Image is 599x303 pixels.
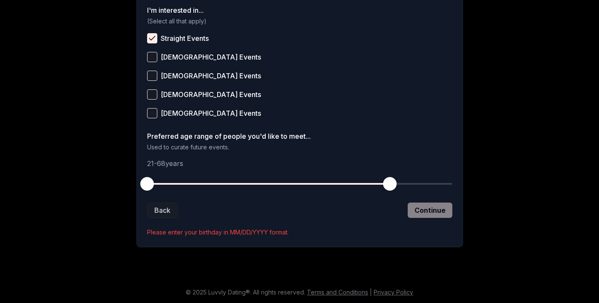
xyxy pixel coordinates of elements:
span: | [370,289,372,296]
span: [DEMOGRAPHIC_DATA] Events [161,110,261,117]
label: I'm interested in... [147,7,452,14]
a: Privacy Policy [374,289,413,296]
button: [DEMOGRAPHIC_DATA] Events [147,108,157,118]
span: Straight Events [161,35,209,42]
button: Back [147,203,178,218]
p: 21 - 68 years [147,158,452,169]
p: Used to curate future events. [147,143,452,151]
p: Please enter your birthday in MM/DD/YYYY format. [147,228,452,237]
span: [DEMOGRAPHIC_DATA] Events [161,54,261,60]
button: [DEMOGRAPHIC_DATA] Events [147,89,157,100]
span: [DEMOGRAPHIC_DATA] Events [161,91,261,98]
button: [DEMOGRAPHIC_DATA] Events [147,71,157,81]
button: Straight Events [147,33,157,43]
span: [DEMOGRAPHIC_DATA] Events [161,72,261,79]
p: (Select all that apply) [147,17,452,26]
label: Preferred age range of people you'd like to meet... [147,133,452,140]
a: Terms and Conditions [307,289,368,296]
button: [DEMOGRAPHIC_DATA] Events [147,52,157,62]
